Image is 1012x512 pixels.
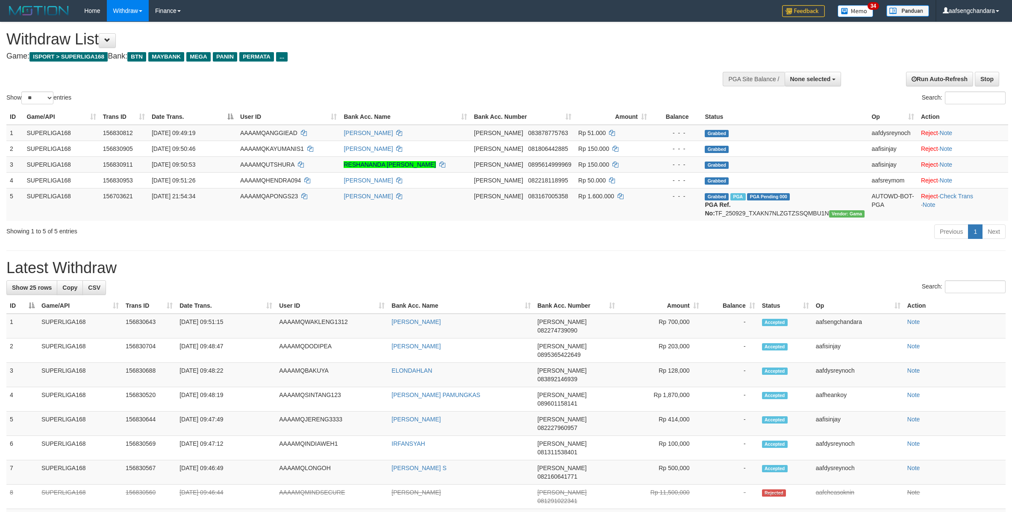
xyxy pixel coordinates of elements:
[538,351,581,358] span: Copy 0895365422649 to clipboard
[703,412,759,436] td: -
[703,363,759,387] td: -
[907,391,920,398] a: Note
[618,412,703,436] td: Rp 414,000
[103,145,133,152] span: 156830905
[344,129,393,136] a: [PERSON_NAME]
[474,161,523,168] span: [PERSON_NAME]
[918,109,1008,125] th: Action
[538,318,587,325] span: [PERSON_NAME]
[237,109,341,125] th: User ID: activate to sort column ascending
[122,460,176,485] td: 156830567
[705,201,730,217] b: PGA Ref. No:
[100,109,148,125] th: Trans ID: activate to sort column ascending
[703,314,759,338] td: -
[578,161,609,168] span: Rp 150.000
[391,343,441,350] a: [PERSON_NAME]
[578,177,606,184] span: Rp 50.000
[528,161,571,168] span: Copy 0895614999969 to clipboard
[391,489,441,496] a: [PERSON_NAME]
[276,387,388,412] td: AAAAMQSINTANG123
[886,5,929,17] img: panduan.png
[6,52,666,61] h4: Game: Bank:
[705,162,729,169] span: Grabbed
[38,412,122,436] td: SUPERLIGA168
[812,387,904,412] td: aafheankoy
[790,76,831,82] span: None selected
[618,436,703,460] td: Rp 100,000
[762,489,786,497] span: Rejected
[6,387,38,412] td: 4
[474,177,523,184] span: [PERSON_NAME]
[534,298,618,314] th: Bank Acc. Number: activate to sort column ascending
[6,436,38,460] td: 6
[176,363,276,387] td: [DATE] 09:48:22
[528,193,568,200] span: Copy 083167005358 to clipboard
[906,72,973,86] a: Run Auto-Refresh
[538,473,577,480] span: Copy 082160641771 to clipboard
[918,141,1008,156] td: ·
[23,172,99,188] td: SUPERLIGA168
[276,363,388,387] td: AAAAMQBAKUYA
[578,129,606,136] span: Rp 51.000
[538,327,577,334] span: Copy 082274739090 to clipboard
[705,146,729,153] span: Grabbed
[907,489,920,496] a: Note
[23,156,99,172] td: SUPERLIGA168
[868,125,917,141] td: aafdysreynoch
[812,298,904,314] th: Op: activate to sort column ascending
[812,314,904,338] td: aafsengchandara
[240,193,298,200] span: AAAAMQAPONGS23
[654,160,698,169] div: - - -
[344,177,393,184] a: [PERSON_NAME]
[6,109,23,125] th: ID
[6,141,23,156] td: 2
[940,177,953,184] a: Note
[152,177,195,184] span: [DATE] 09:51:26
[276,412,388,436] td: AAAAMQJERENG3333
[829,210,865,218] span: Vendor URL: https://trx31.1velocity.biz
[762,392,788,399] span: Accepted
[88,284,100,291] span: CSV
[186,52,211,62] span: MEGA
[538,497,577,504] span: Copy 081291022341 to clipboard
[152,193,195,200] span: [DATE] 21:54:34
[23,141,99,156] td: SUPERLIGA168
[759,298,812,314] th: Status: activate to sort column ascending
[122,363,176,387] td: 156830688
[907,367,920,374] a: Note
[176,412,276,436] td: [DATE] 09:47:49
[103,161,133,168] span: 156830911
[474,129,523,136] span: [PERSON_NAME]
[152,129,195,136] span: [DATE] 09:49:19
[578,193,614,200] span: Rp 1.600.000
[868,156,917,172] td: aafisinjay
[578,145,609,152] span: Rp 150.000
[907,440,920,447] a: Note
[391,391,480,398] a: [PERSON_NAME] PAMUNGKAS
[240,177,301,184] span: AAAAMQHENDRA094
[654,192,698,200] div: - - -
[868,188,917,221] td: AUTOWD-BOT-PGA
[29,52,108,62] span: ISPORT > SUPERLIGA168
[945,91,1006,104] input: Search:
[538,440,587,447] span: [PERSON_NAME]
[982,224,1006,239] a: Next
[538,343,587,350] span: [PERSON_NAME]
[907,343,920,350] a: Note
[812,412,904,436] td: aafisinjay
[945,280,1006,293] input: Search:
[176,314,276,338] td: [DATE] 09:51:15
[538,416,587,423] span: [PERSON_NAME]
[921,145,938,152] a: Reject
[705,193,729,200] span: Grabbed
[968,224,983,239] a: 1
[940,129,953,136] a: Note
[703,460,759,485] td: -
[812,485,904,509] td: aafcheasoknin
[391,318,441,325] a: [PERSON_NAME]
[730,193,745,200] span: Marked by aafchhiseyha
[340,109,471,125] th: Bank Acc. Name: activate to sort column ascending
[122,436,176,460] td: 156830569
[471,109,575,125] th: Bank Acc. Number: activate to sort column ascending
[762,319,788,326] span: Accepted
